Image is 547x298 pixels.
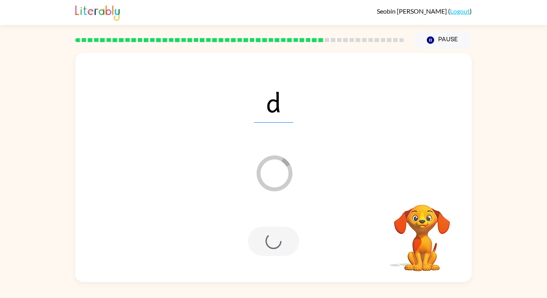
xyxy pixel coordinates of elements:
button: Pause [414,31,472,49]
span: Seobin [PERSON_NAME] [377,7,448,15]
img: Literably [75,3,120,21]
div: ( ) [377,7,472,15]
span: d [254,81,293,123]
a: Logout [450,7,470,15]
video: Your browser must support playing .mp4 files to use Literably. Please try using another browser. [382,192,462,272]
